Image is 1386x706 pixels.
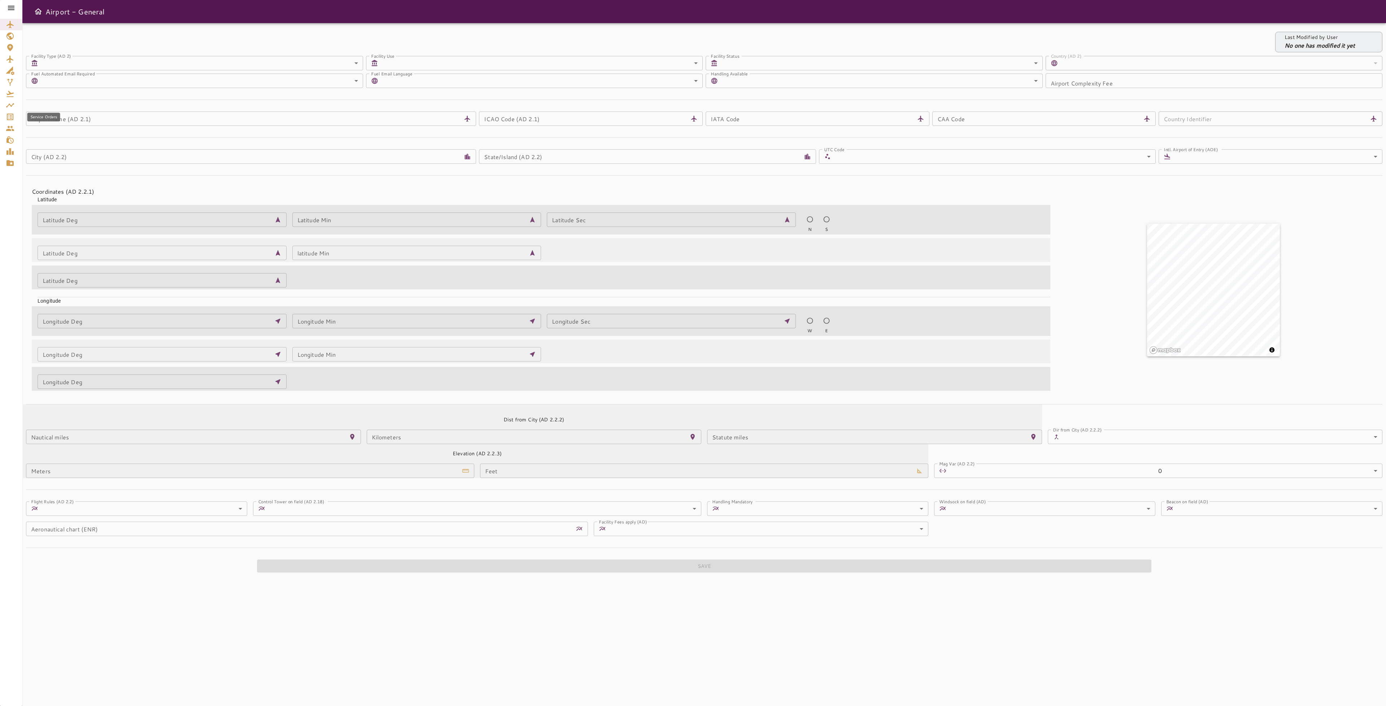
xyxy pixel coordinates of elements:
[711,53,740,59] label: Facility Status
[1147,224,1280,356] canvas: Map
[31,498,74,504] label: Flight Rules (AD 2.2)
[45,6,105,17] h6: Airport - General
[1149,346,1181,354] a: Mapbox logo
[825,328,828,334] span: E
[31,53,71,59] label: Facility Type (AD 2)
[31,70,95,76] label: Fuel Automated Email Required
[825,226,828,233] span: S
[712,498,753,504] label: Handling Mandatory
[27,113,60,122] div: Service Orders
[1285,41,1355,50] p: No one has modified it yet
[258,498,324,504] label: Control Tower on field (AD 2.18)
[1285,34,1355,41] p: Last Modified by User
[31,4,45,19] button: Open drawer
[1164,146,1218,152] label: Intl. Airport of Entry (AOE)
[453,450,502,458] h6: Elevation (AD 2.2.3)
[824,146,844,152] label: UTC Code
[504,416,565,424] h6: Dist from City (AD 2.2.2)
[939,498,986,504] label: Windsock on field (AD)
[807,328,812,334] span: W
[1166,498,1208,504] label: Beacon on field (AD)
[371,53,395,59] label: Facility Use
[711,70,748,76] label: Handling Available
[1268,346,1276,354] button: Toggle attribution
[939,460,975,466] label: Mag Var (AD 2.2)
[1053,426,1102,433] label: Dir from City (AD 2.2.2)
[1051,53,1082,59] label: Country (AD 2)
[1174,149,1382,164] div: ​
[32,190,1050,203] div: Latitude
[808,226,812,233] span: N
[32,187,1045,196] h4: Coordinates (AD 2.2.1)
[371,70,413,76] label: Fuel Email Language
[599,518,647,525] label: Facility Fees apply (AD)
[32,291,1050,304] div: Longitude
[949,464,1382,478] div: 0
